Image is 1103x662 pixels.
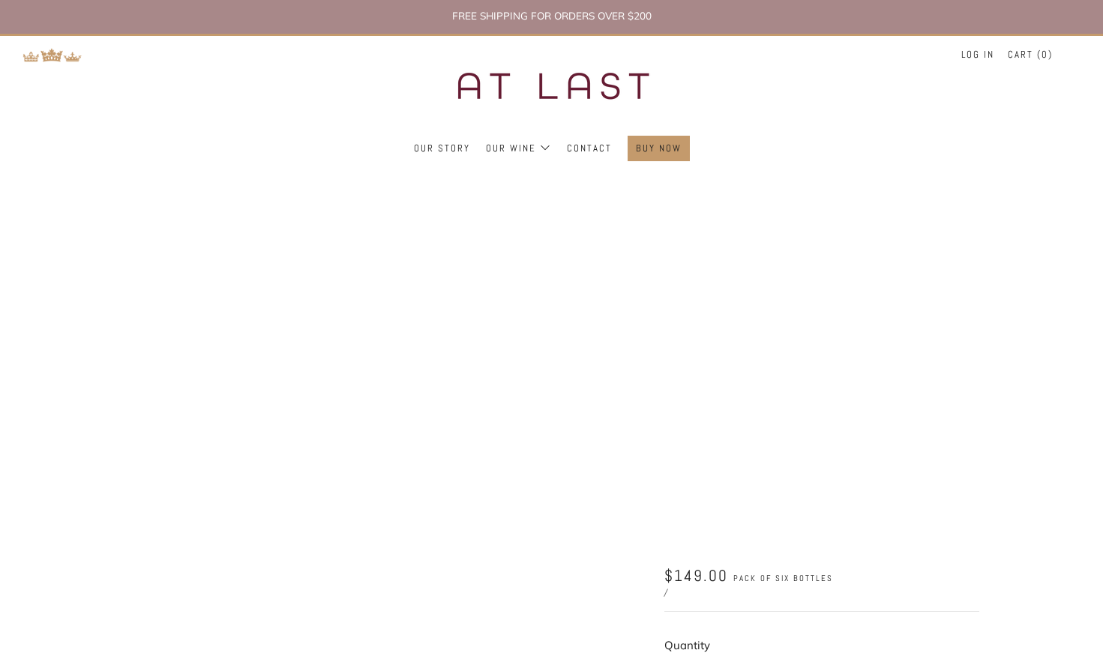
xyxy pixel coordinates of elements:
a: Buy Now [636,136,682,160]
a: Our Wine [486,136,551,160]
a: Log in [961,43,994,67]
a: Cart (0) [1008,43,1053,67]
a: Contact [567,136,612,160]
label: Quantity [664,638,710,652]
a: Return to TKW Merchants [22,46,82,61]
span: / [664,586,667,598]
span: pack of six bottles [733,573,833,584]
img: Return to TKW Merchants [22,48,82,62]
img: three kings wine merchants [421,36,683,136]
span: 0 [1042,48,1048,61]
span: $149.00 [664,565,728,586]
a: Our Story [414,136,470,160]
